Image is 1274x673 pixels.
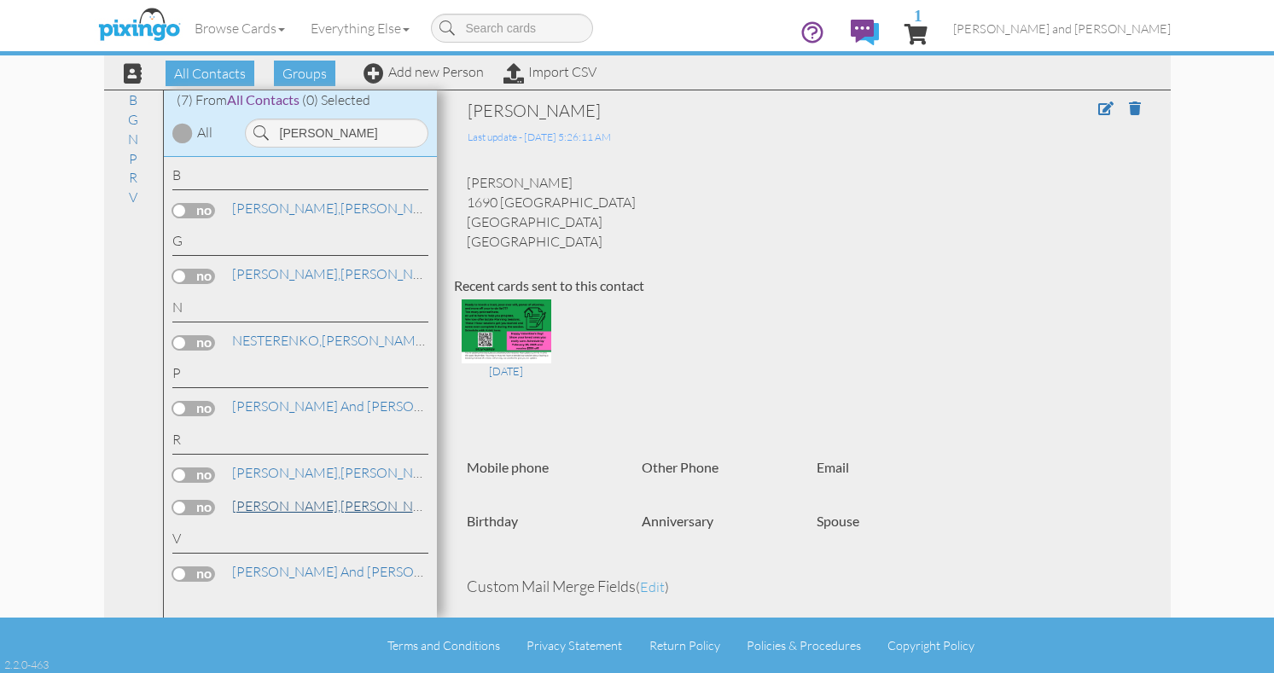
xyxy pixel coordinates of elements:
[468,99,1000,123] div: [PERSON_NAME]
[230,462,448,483] a: [PERSON_NAME]
[503,63,596,80] a: Import CSV
[462,299,552,363] img: 127360-1-1738363634394-e88aa9c2eed48bcd-qa.jpg
[640,578,665,595] span: edit
[232,397,475,415] span: [PERSON_NAME] and [PERSON_NAME],
[387,638,500,653] a: Terms and Conditions
[230,198,448,218] a: [PERSON_NAME]
[4,657,49,672] div: 2.2.0-463
[914,7,922,23] span: 1
[462,363,552,379] div: [DATE]
[232,200,340,217] span: [PERSON_NAME],
[119,129,147,149] a: N
[467,459,549,475] strong: Mobile phone
[468,131,611,143] span: Last update - [DATE] 5:26:11 AM
[120,187,146,207] a: V
[454,277,644,293] strong: Recent cards sent to this contact
[197,123,212,142] div: All
[230,561,718,582] a: [PERSON_NAME] and [PERSON_NAME]
[172,363,428,388] div: P
[887,638,974,653] a: Copyright Policy
[232,265,340,282] span: [PERSON_NAME],
[817,513,859,529] strong: Spouse
[164,90,437,110] div: (7) From
[230,330,429,351] a: [PERSON_NAME]
[467,578,1141,595] h4: Custom Mail Merge Fields
[227,91,300,107] span: All Contacts
[454,173,1154,251] div: [PERSON_NAME] 1690 [GEOGRAPHIC_DATA] [GEOGRAPHIC_DATA] [GEOGRAPHIC_DATA]
[230,396,718,416] a: [PERSON_NAME] and [PERSON_NAME]
[649,638,720,653] a: Return Policy
[642,513,713,529] strong: Anniversary
[172,231,428,256] div: G
[230,496,448,516] a: [PERSON_NAME]
[232,464,340,481] span: [PERSON_NAME],
[851,20,879,45] img: comments.svg
[817,459,849,475] strong: Email
[905,7,928,58] a: 1
[364,63,484,80] a: Add new Person
[94,4,184,47] img: pixingo logo
[172,430,428,455] div: R
[119,109,147,130] a: G
[526,638,622,653] a: Privacy Statement
[172,165,428,190] div: B
[120,167,146,188] a: R
[274,61,335,86] span: Groups
[166,61,254,86] span: All Contacts
[172,529,428,554] div: V
[298,7,422,49] a: Everything Else
[230,264,448,284] a: [PERSON_NAME]
[232,563,475,580] span: [PERSON_NAME] and [PERSON_NAME],
[182,7,298,49] a: Browse Cards
[636,578,669,595] span: ( )
[232,332,322,349] span: NESTERENKO,
[940,7,1184,50] a: [PERSON_NAME] and [PERSON_NAME]
[120,148,146,169] a: P
[431,14,593,43] input: Search cards
[232,497,340,514] span: [PERSON_NAME],
[120,90,146,110] a: B
[747,638,861,653] a: Policies & Procedures
[302,91,370,108] span: (0) Selected
[462,322,552,380] a: [DATE]
[642,459,718,475] strong: Other Phone
[467,513,518,529] strong: Birthday
[953,21,1171,36] span: [PERSON_NAME] and [PERSON_NAME]
[172,298,428,322] div: N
